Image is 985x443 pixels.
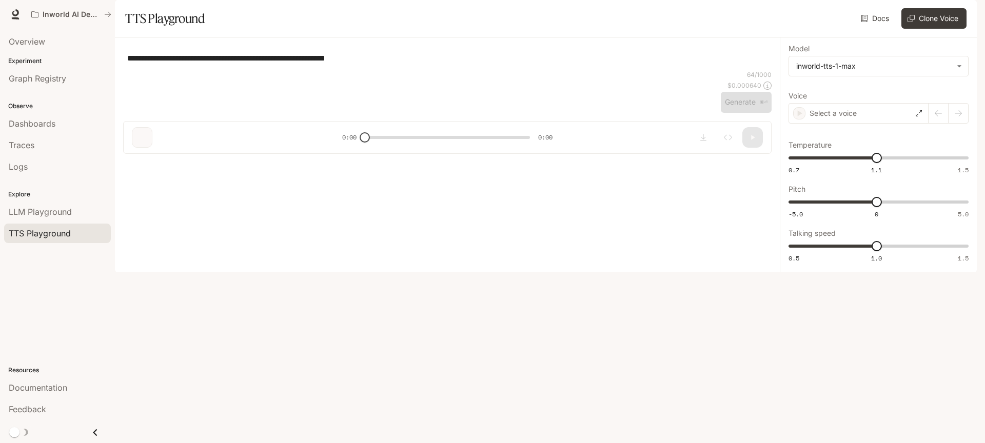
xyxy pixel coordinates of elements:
[43,10,100,19] p: Inworld AI Demos
[789,254,799,263] span: 0.5
[958,254,969,263] span: 1.5
[789,56,968,76] div: inworld-tts-1-max
[871,254,882,263] span: 1.0
[859,8,893,29] a: Docs
[789,186,805,193] p: Pitch
[810,108,857,118] p: Select a voice
[747,70,772,79] p: 64 / 1000
[958,210,969,218] span: 5.0
[901,8,967,29] button: Clone Voice
[125,8,205,29] h1: TTS Playground
[789,142,832,149] p: Temperature
[958,166,969,174] span: 1.5
[871,166,882,174] span: 1.1
[789,166,799,174] span: 0.7
[789,230,836,237] p: Talking speed
[789,92,807,99] p: Voice
[789,210,803,218] span: -5.0
[27,4,116,25] button: All workspaces
[727,81,761,90] p: $ 0.000640
[875,210,878,218] span: 0
[789,45,810,52] p: Model
[796,61,952,71] div: inworld-tts-1-max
